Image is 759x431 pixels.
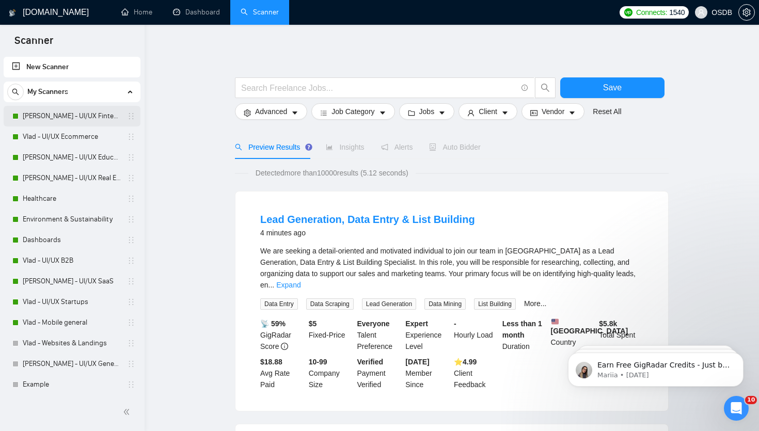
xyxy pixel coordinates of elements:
[309,358,327,366] b: 10-99
[551,318,628,335] b: [GEOGRAPHIC_DATA]
[241,8,279,17] a: searchScanner
[235,103,307,120] button: settingAdvancedcaret-down
[429,143,436,151] span: robot
[121,8,152,17] a: homeHome
[4,57,140,77] li: New Scanner
[311,103,394,120] button: barsJob Categorycaret-down
[403,318,452,352] div: Experience Level
[304,142,313,152] div: Tooltip anchor
[235,143,242,151] span: search
[260,214,475,225] a: Lead Generation, Data Entry & List Building
[500,318,549,352] div: Duration
[127,277,135,285] span: holder
[331,106,374,117] span: Job Category
[23,209,121,230] a: Environment & Sustainability
[452,318,500,352] div: Hourly Load
[724,396,749,421] iframe: Intercom live chat
[127,339,135,347] span: holder
[27,82,68,102] span: My Scanners
[320,109,327,117] span: bars
[127,112,135,120] span: holder
[45,30,178,284] span: Earn Free GigRadar Credits - Just by Sharing Your Story! 💬 Want more credits for sending proposal...
[381,143,413,151] span: Alerts
[636,7,667,18] span: Connects:
[260,245,643,291] div: We are seeking a detail-oriented and motivated individual to join our team in Tarhan as a Lead Ge...
[560,77,665,98] button: Save
[8,88,23,95] span: search
[429,143,480,151] span: Auto Bidder
[326,143,364,151] span: Insights
[127,195,135,203] span: holder
[355,356,404,390] div: Payment Verified
[127,380,135,389] span: holder
[260,247,636,289] span: We are seeking a detail-oriented and motivated individual to join our team in [GEOGRAPHIC_DATA] a...
[549,318,597,352] div: Country
[127,298,135,306] span: holder
[419,106,435,117] span: Jobs
[127,360,135,368] span: holder
[306,298,354,310] span: Data Scraping
[23,374,121,395] a: Example
[669,7,685,18] span: 1540
[405,320,428,328] b: Expert
[268,281,275,289] span: ...
[357,358,384,366] b: Verified
[405,358,429,366] b: [DATE]
[698,9,705,16] span: user
[23,188,121,209] a: Healthcare
[379,109,386,117] span: caret-down
[248,167,416,179] span: Detected more than 10000 results (5.12 seconds)
[357,320,390,328] b: Everyone
[745,396,757,404] span: 10
[467,109,475,117] span: user
[454,320,456,328] b: -
[23,333,121,354] a: Vlad - Websites & Landings
[309,320,317,328] b: $ 5
[127,318,135,327] span: holder
[326,143,333,151] span: area-chart
[255,106,287,117] span: Advanced
[603,81,622,94] span: Save
[6,33,61,55] span: Scanner
[241,82,517,94] input: Search Freelance Jobs...
[258,318,307,352] div: GigRadar Score
[23,147,121,168] a: [PERSON_NAME] - UI/UX Education
[738,4,755,21] button: setting
[127,174,135,182] span: holder
[458,103,517,120] button: userClientcaret-down
[7,84,24,100] button: search
[524,299,547,308] a: More...
[355,318,404,352] div: Talent Preference
[593,106,621,117] a: Reset All
[307,318,355,352] div: Fixed-Price
[424,298,466,310] span: Data Mining
[23,106,121,126] a: [PERSON_NAME] - UI/UX Fintech
[362,298,416,310] span: Lead Generation
[307,356,355,390] div: Company Size
[474,298,516,310] span: List Building
[260,227,475,239] div: 4 minutes ago
[535,83,555,92] span: search
[542,106,564,117] span: Vendor
[260,358,282,366] b: $18.88
[739,8,754,17] span: setting
[45,40,178,49] p: Message from Mariia, sent 5w ago
[23,271,121,292] a: [PERSON_NAME] - UI/UX SaaS
[235,143,309,151] span: Preview Results
[9,5,16,21] img: logo
[23,250,121,271] a: Vlad - UI/UX B2B
[127,257,135,265] span: holder
[123,407,133,417] span: double-left
[403,356,452,390] div: Member Since
[23,126,121,147] a: Vlad - UI/UX Ecommerce
[624,8,632,17] img: upwork-logo.png
[521,103,584,120] button: idcardVendorcaret-down
[291,109,298,117] span: caret-down
[281,343,288,350] span: info-circle
[23,312,121,333] a: Vlad - Mobile general
[276,281,301,289] a: Expand
[551,318,559,325] img: 🇺🇸
[173,8,220,17] a: dashboardDashboard
[552,331,759,403] iframe: Intercom notifications message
